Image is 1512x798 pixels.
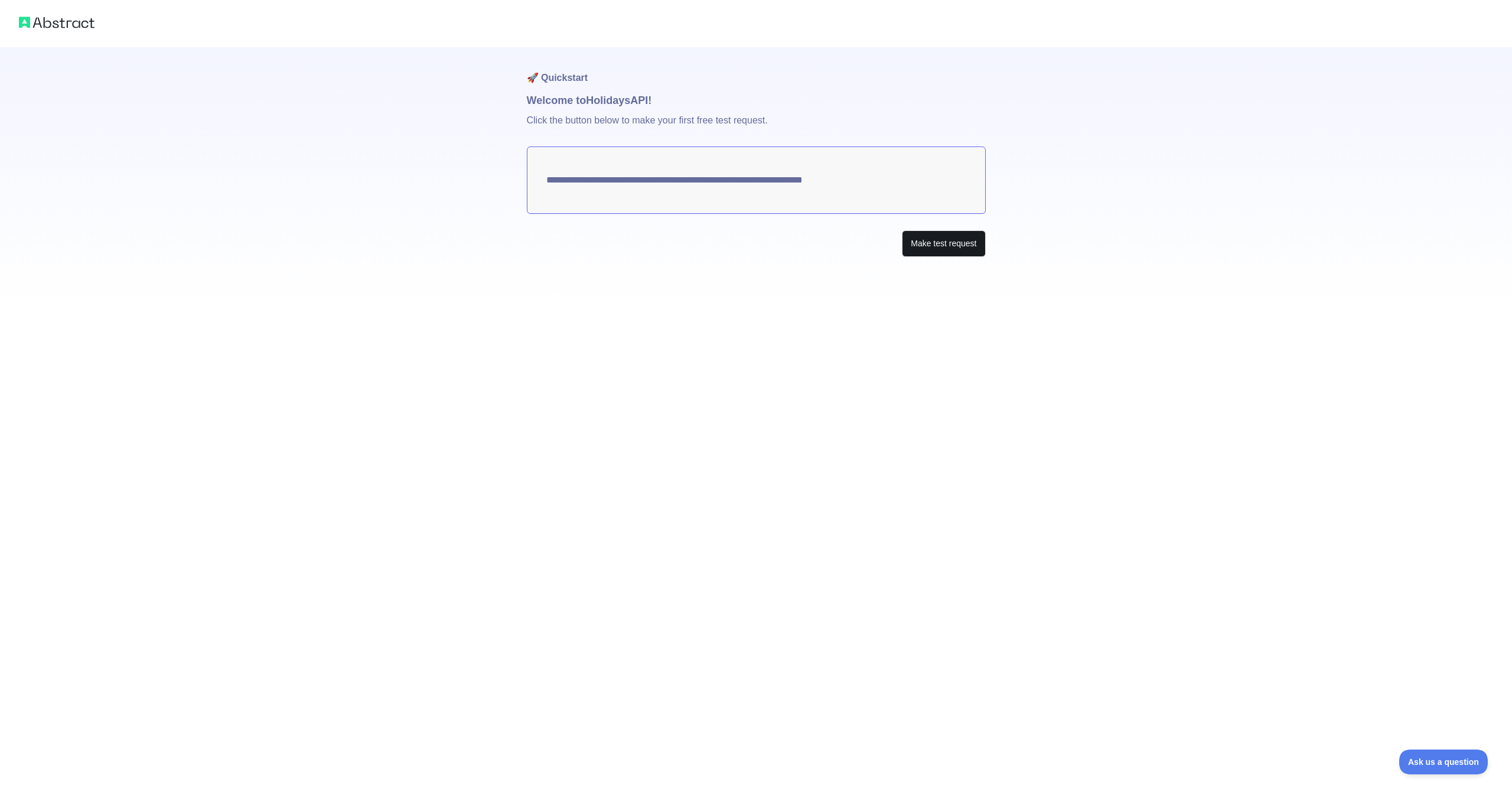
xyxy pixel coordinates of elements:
[527,47,986,92] h1: 🚀 Quickstart
[1399,750,1488,774] iframe: Toggle Customer Support
[19,14,94,31] img: Abstract logo
[527,92,986,109] h1: Welcome to Holidays API!
[527,109,986,146] p: Click the button below to make your first free test request.
[902,230,985,257] button: Make test request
